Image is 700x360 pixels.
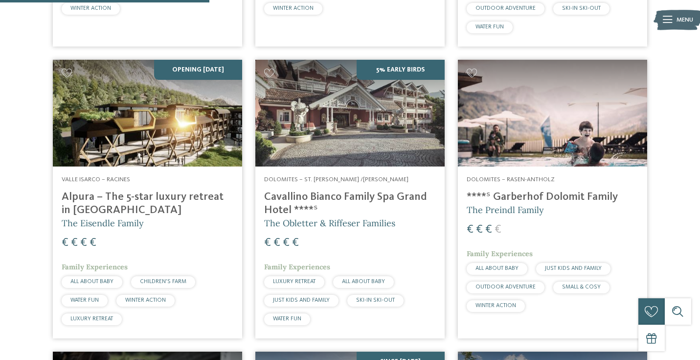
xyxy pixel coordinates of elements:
[458,60,647,167] img: Looking for family hotels? Find the best ones here!
[475,303,516,309] span: WINTER ACTION
[80,237,87,249] span: €
[71,237,78,249] span: €
[264,191,436,217] h4: Cavallino Bianco Family Spa Grand Hotel ****ˢ
[70,297,99,303] span: WATER FUN
[495,224,501,236] span: €
[273,279,316,285] span: LUXURY RETREAT
[292,237,299,249] span: €
[467,191,638,204] h4: ****ˢ Garberhof Dolomit Family
[283,237,290,249] span: €
[255,60,445,338] a: Looking for family hotels? Find the best ones here! 5% Early Birds Dolomites – St. [PERSON_NAME] ...
[475,24,504,30] span: WATER FUN
[70,316,113,322] span: LUXURY RETREAT
[264,263,330,271] span: Family Experiences
[467,249,533,258] span: Family Experiences
[264,237,271,249] span: €
[125,297,166,303] span: WINTER ACTION
[475,284,536,290] span: OUTDOOR ADVENTURE
[62,217,144,229] span: The Eisendle Family
[62,263,128,271] span: Family Experiences
[62,191,233,217] h4: Alpura – The 5-star luxury retreat in [GEOGRAPHIC_DATA]
[485,224,492,236] span: €
[53,60,242,338] a: Looking for family hotels? Find the best ones here! Opening [DATE] Valle Isarco – Racines Alpura ...
[53,60,242,167] img: Looking for family hotels? Find the best ones here!
[458,60,647,338] a: Looking for family hotels? Find the best ones here! Dolomites – Rasen-Antholz ****ˢ Garberhof Dol...
[90,237,96,249] span: €
[273,316,301,322] span: WATER FUN
[562,284,601,290] span: SMALL & COSY
[62,237,68,249] span: €
[264,217,395,229] span: The Obletter & Riffeser Families
[475,5,536,11] span: OUTDOOR ADVENTURE
[140,279,186,285] span: CHILDREN’S FARM
[475,265,519,271] span: ALL ABOUT BABY
[545,265,602,271] span: JUST KIDS AND FAMILY
[342,279,385,285] span: ALL ABOUT BABY
[255,60,445,167] img: Family Spa Grand Hotel Cavallino Bianco ****ˢ
[264,176,408,183] span: Dolomites – St. [PERSON_NAME] /[PERSON_NAME]
[273,297,330,303] span: JUST KIDS AND FAMILY
[62,176,130,183] span: Valle Isarco – Racines
[467,176,555,183] span: Dolomites – Rasen-Antholz
[467,224,474,236] span: €
[562,5,601,11] span: SKI-IN SKI-OUT
[467,204,544,216] span: The Preindl Family
[273,237,280,249] span: €
[476,224,483,236] span: €
[70,5,111,11] span: WINTER ACTION
[356,297,395,303] span: SKI-IN SKI-OUT
[273,5,314,11] span: WINTER ACTION
[70,279,113,285] span: ALL ABOUT BABY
